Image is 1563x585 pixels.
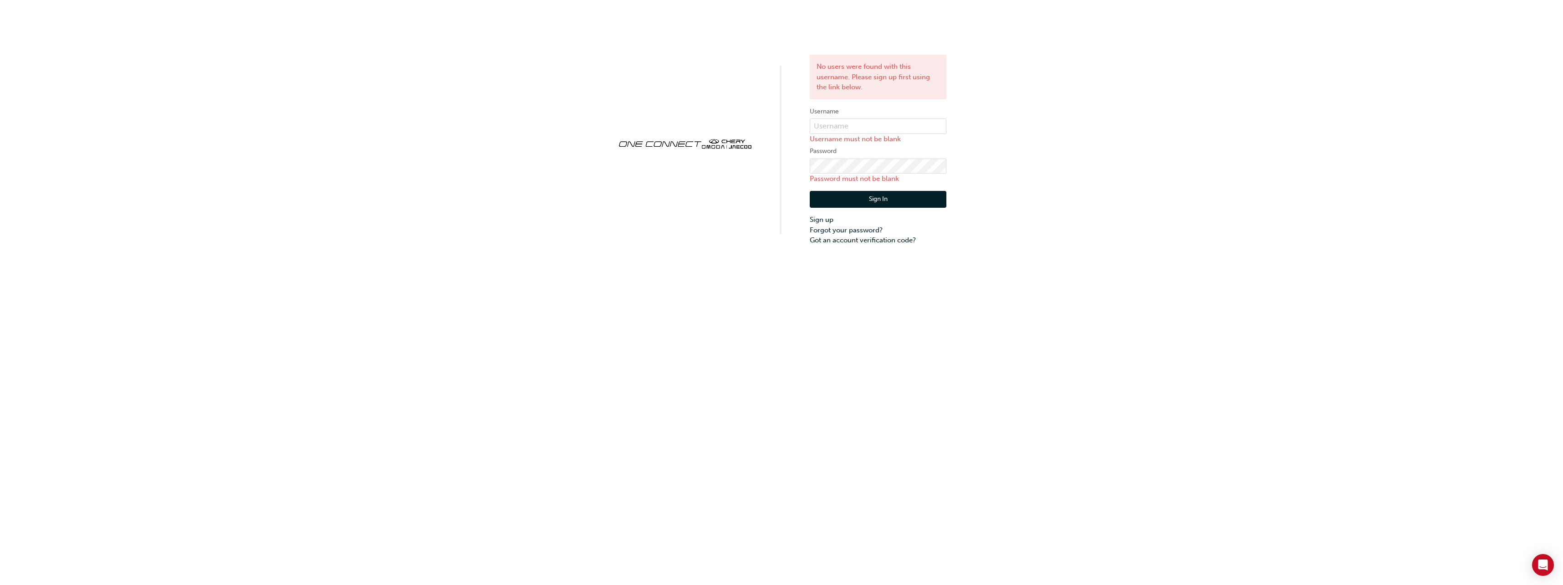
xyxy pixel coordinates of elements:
div: Open Intercom Messenger [1532,554,1554,576]
label: Password [810,146,946,157]
a: Sign up [810,215,946,225]
img: oneconnect [617,131,753,155]
a: Forgot your password? [810,225,946,236]
p: Password must not be blank [810,174,946,184]
button: Sign In [810,191,946,208]
label: Username [810,106,946,117]
input: Username [810,118,946,134]
p: Username must not be blank [810,134,946,144]
a: Got an account verification code? [810,235,946,246]
div: No users were found with this username. Please sign up first using the link below. [810,55,946,99]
